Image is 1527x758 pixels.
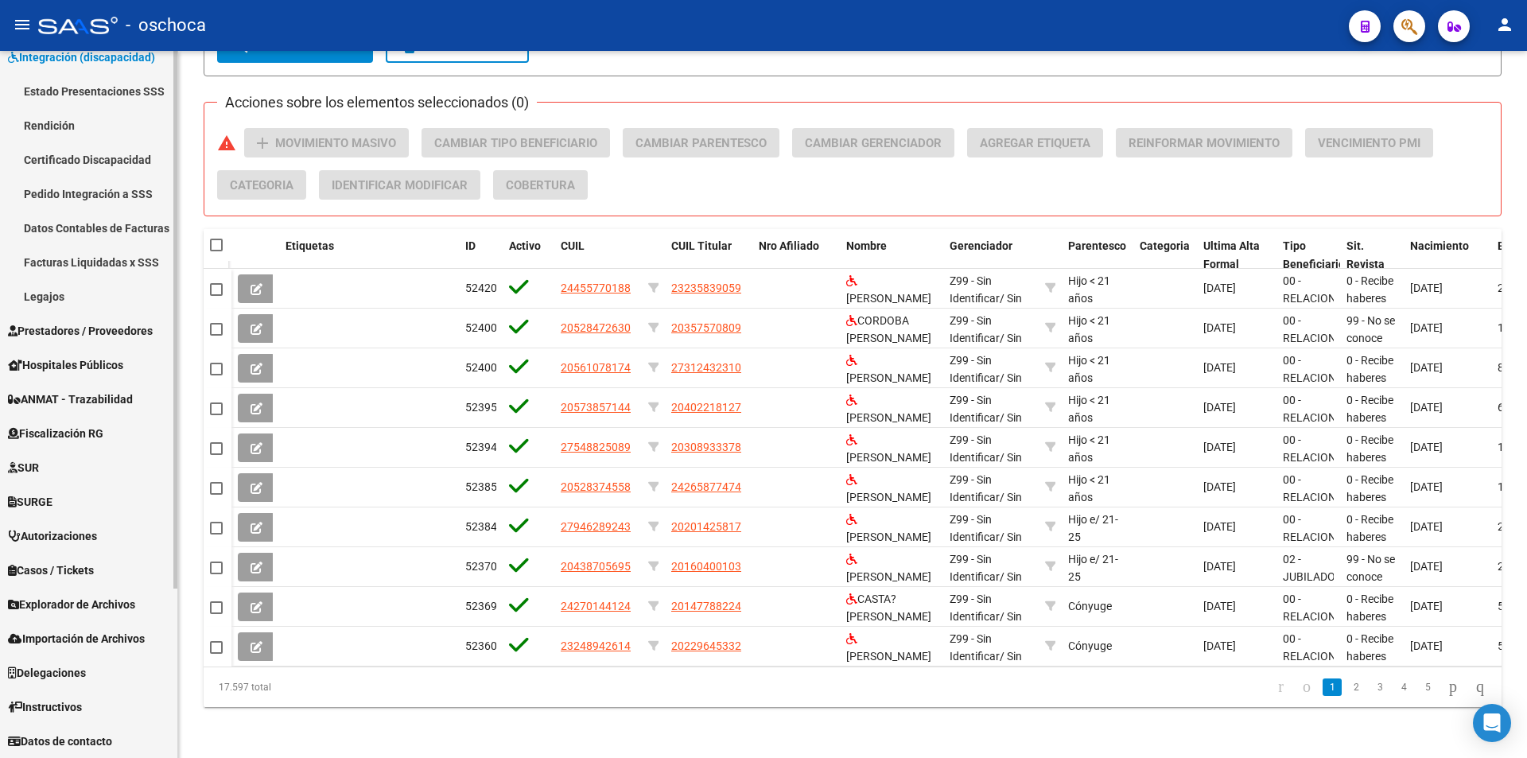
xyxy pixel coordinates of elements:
[759,239,819,252] span: Nro Afiliado
[1068,314,1110,345] span: Hijo < 21 años
[846,239,887,252] span: Nombre
[1410,361,1443,374] span: [DATE]
[1346,678,1366,696] a: 2
[1203,597,1270,616] div: [DATE]
[1410,520,1443,533] span: [DATE]
[671,239,732,252] span: CUIL Titular
[1068,239,1126,252] span: Parentesco
[8,664,86,682] span: Delegaciones
[1346,394,1412,443] span: 0 - Recibe haberes regularmente
[561,401,631,414] span: 20573857144
[561,361,631,374] span: 20561078174
[671,480,741,493] span: 24265877474
[465,239,476,252] span: ID
[286,239,334,252] span: Etiquetas
[465,480,503,493] span: 523857
[671,520,741,533] span: 20201425817
[950,274,1000,305] span: Z99 - Sin Identificar
[1410,600,1443,612] span: [DATE]
[1197,229,1276,282] datatable-header-cell: Ultima Alta Formal
[1283,553,1342,692] span: 02 - JUBILADOS DEL SISTEMA NACIONAL DEL SEGURO DE SALUD
[8,596,135,613] span: Explorador de Archivos
[846,531,931,543] span: [PERSON_NAME]
[459,229,503,282] datatable-header-cell: ID
[671,560,741,573] span: 20160400103
[1346,473,1412,523] span: 0 - Recibe haberes regularmente
[805,136,942,150] span: Cambiar Gerenciador
[1498,600,1510,612] span: 56
[846,593,931,624] span: CASTA?[PERSON_NAME]
[846,314,931,345] span: CORDOBA [PERSON_NAME]
[950,553,1000,584] span: Z99 - Sin Identificar
[465,600,503,612] span: 523699
[275,136,396,150] span: Movimiento Masivo
[217,91,537,114] h3: Acciones sobre los elementos seleccionados (0)
[1498,441,1510,453] span: 10
[561,560,631,573] span: 20438705695
[943,229,1039,282] datatable-header-cell: Gerenciador
[126,8,206,43] span: - oschoca
[1418,678,1437,696] a: 5
[671,600,741,612] span: 20147788224
[671,321,741,334] span: 20357570809
[561,520,631,533] span: 27946289243
[8,459,39,476] span: SUR
[561,480,631,493] span: 20528374558
[8,322,153,340] span: Prestadores / Proveedores
[1346,274,1412,324] span: 0 - Recibe haberes regularmente
[1203,359,1270,377] div: [DATE]
[846,451,931,482] span: [PERSON_NAME] [PERSON_NAME]
[1283,314,1357,381] span: 00 - RELACION DE DEPENDENCIA
[1410,480,1443,493] span: [DATE]
[1283,433,1357,500] span: 00 - RELACION DE DEPENDENCIA
[1344,674,1368,701] li: page 2
[1283,473,1357,540] span: 00 - RELACION DE DEPENDENCIA
[1498,520,1510,533] span: 22
[840,229,943,282] datatable-header-cell: Nombre
[1068,394,1110,425] span: Hijo < 21 años
[1410,441,1443,453] span: [DATE]
[846,292,931,305] span: [PERSON_NAME]
[1283,354,1357,421] span: 00 - RELACION DE DEPENDENCIA
[1203,398,1270,417] div: [DATE]
[1283,632,1357,699] span: 00 - RELACION DE DEPENDENCIA
[1271,678,1291,696] a: go to first page
[846,491,931,522] span: [PERSON_NAME] [PERSON_NAME]
[1392,674,1416,701] li: page 4
[792,128,954,157] button: Cambiar Gerenciador
[1068,473,1110,504] span: Hijo < 21 años
[752,229,840,282] datatable-header-cell: Nro Afiliado
[1410,239,1469,252] span: Nacimiento
[1283,593,1357,659] span: 00 - RELACION DE DEPENDENCIA
[1133,229,1197,282] datatable-header-cell: Categoria
[950,513,1000,544] span: Z99 - Sin Identificar
[1498,321,1510,334] span: 12
[465,639,503,652] span: 523603
[1276,229,1340,282] datatable-header-cell: Tipo Beneficiario
[1410,560,1443,573] span: [DATE]
[1498,239,1523,252] span: Edad
[465,282,503,294] span: 524204
[8,630,145,647] span: Importación de Archivos
[1370,678,1389,696] a: 3
[1410,282,1443,294] span: [DATE]
[1442,678,1464,696] a: go to next page
[465,321,503,334] span: 524007
[1346,433,1412,483] span: 0 - Recibe haberes regularmente
[1498,361,1504,374] span: 8
[1346,632,1412,682] span: 0 - Recibe haberes regularmente
[509,239,541,252] span: Activo
[231,40,359,54] span: Buscar Afiliados
[1498,560,1510,573] span: 23
[950,354,1000,385] span: Z99 - Sin Identificar
[1203,518,1270,536] div: [DATE]
[671,441,741,453] span: 20308933378
[1410,639,1443,652] span: [DATE]
[950,394,1000,425] span: Z99 - Sin Identificar
[1410,401,1443,414] span: [DATE]
[1296,678,1318,696] a: go to previous page
[1203,438,1270,457] div: [DATE]
[8,527,97,545] span: Autorizaciones
[1368,674,1392,701] li: page 3
[1283,394,1357,461] span: 00 - RELACION DE DEPENDENCIA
